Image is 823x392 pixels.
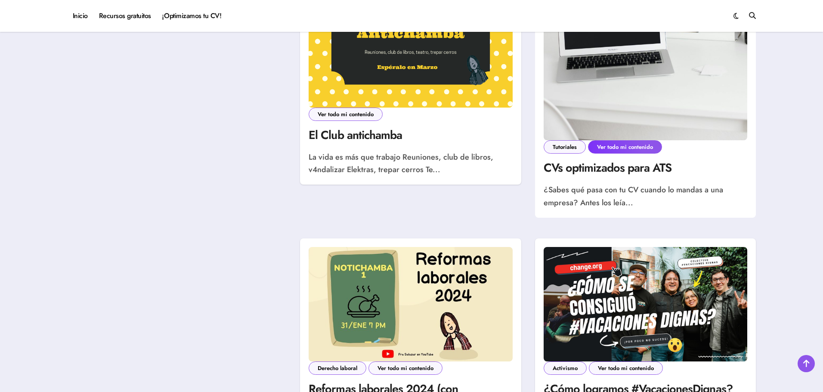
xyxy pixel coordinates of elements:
p: ¿Sabes qué pasa con tu CV cuando lo mandas a una empresa? Antes los leía... [544,184,747,209]
a: Ver todo mi contenido [368,361,442,375]
a: Tutoriales [544,140,586,154]
a: Derecho laboral [309,361,366,375]
a: Inicio [67,4,93,28]
a: Ver todo mi contenido [589,361,663,375]
a: El Club antichamba [309,127,402,143]
a: CVs optimizados para ATS [544,159,672,176]
a: ¡Optimizamos tu CV! [157,4,227,28]
a: Ver todo mi contenido [309,108,383,121]
p: La vida es más que trabajo Reuniones, club de libros, v4ndalizar Elektras, trepar cerros Te... [309,151,512,176]
a: Recursos gratuitos [93,4,157,28]
a: Activismo [544,361,587,375]
a: Ver todo mi contenido [588,140,662,154]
